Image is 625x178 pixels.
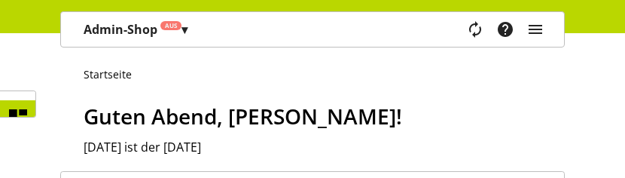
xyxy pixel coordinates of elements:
[84,138,565,156] h2: [DATE] ist der [DATE]
[84,20,187,38] p: Admin-Shop
[165,21,177,30] span: Aus
[60,11,565,48] nav: main navigation
[181,21,187,38] span: ▾
[84,102,402,130] span: Guten Abend, [PERSON_NAME]!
